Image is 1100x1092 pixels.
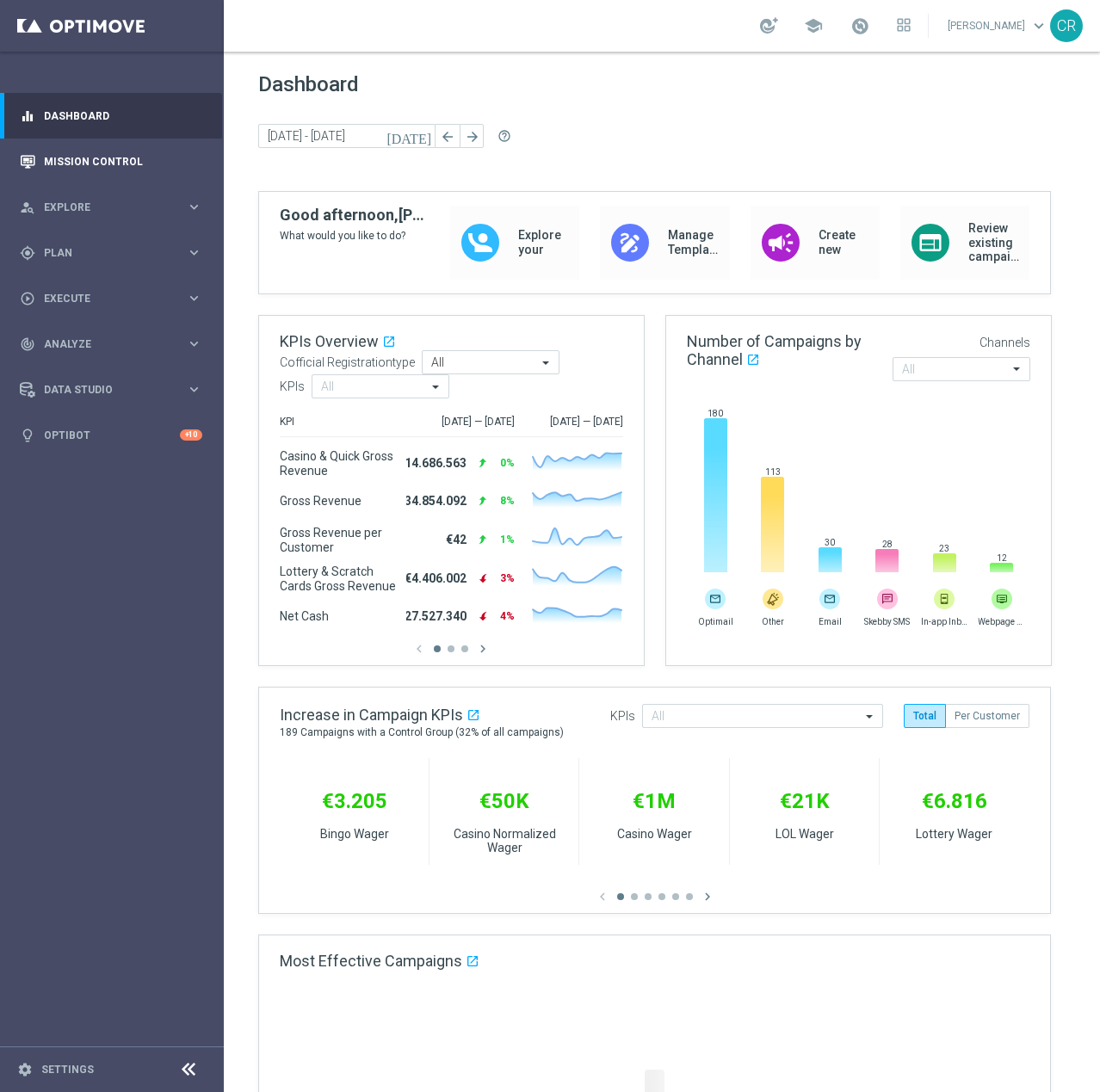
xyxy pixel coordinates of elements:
[44,339,186,349] span: Analyze
[19,292,203,305] button: play_circle_outline Execute keyboard_arrow_right
[20,200,35,215] i: person_search
[19,383,203,397] button: Data Studio keyboard_arrow_right
[186,290,202,306] i: keyboard_arrow_right
[20,336,186,352] div: Analyze
[44,293,186,304] span: Execute
[946,13,1050,39] a: [PERSON_NAME]keyboard_arrow_down
[20,139,202,184] div: Mission Control
[1050,9,1083,42] div: CR
[20,336,35,352] i: track_changes
[19,109,203,123] button: equalizer Dashboard
[20,108,35,124] i: equalizer
[19,429,203,442] button: lightbulb Optibot +10
[186,336,202,352] i: keyboard_arrow_right
[20,382,186,398] div: Data Studio
[20,245,35,261] i: gps_fixed
[20,93,202,139] div: Dashboard
[19,201,203,214] button: person_search Explore keyboard_arrow_right
[20,428,35,443] i: lightbulb
[17,1062,33,1077] i: settings
[180,429,202,441] div: +10
[804,16,823,35] span: school
[44,93,202,139] a: Dashboard
[20,200,186,215] div: Explore
[41,1064,94,1075] a: Settings
[44,139,202,184] a: Mission Control
[1029,16,1048,35] span: keyboard_arrow_down
[20,245,186,261] div: Plan
[20,412,202,458] div: Optibot
[44,385,186,395] span: Data Studio
[19,246,203,260] button: gps_fixed Plan keyboard_arrow_right
[19,337,203,351] button: track_changes Analyze keyboard_arrow_right
[44,202,186,213] span: Explore
[44,412,180,458] a: Optibot
[186,199,202,215] i: keyboard_arrow_right
[44,248,186,258] span: Plan
[20,291,35,306] i: play_circle_outline
[20,291,186,306] div: Execute
[186,381,202,398] i: keyboard_arrow_right
[19,155,203,169] button: Mission Control
[186,244,202,261] i: keyboard_arrow_right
